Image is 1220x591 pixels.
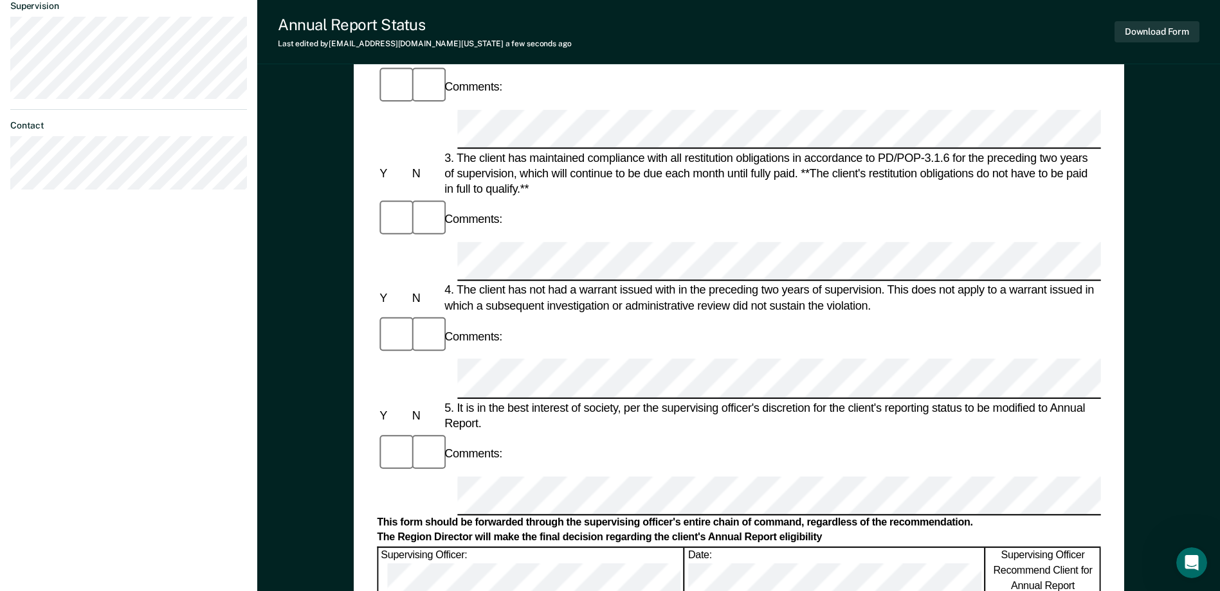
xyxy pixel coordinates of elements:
[442,329,505,344] div: Comments:
[377,531,1100,545] div: The Region Director will make the final decision regarding the client's Annual Report eligibility
[442,400,1101,430] div: 5. It is in the best interest of society, per the supervising officer's discretion for the client...
[409,407,441,423] div: N
[10,1,247,12] dt: Supervision
[442,150,1101,197] div: 3. The client has maintained compliance with all restitution obligations in accordance to PD/POP-...
[442,79,505,94] div: Comments:
[442,446,505,461] div: Comments:
[377,290,409,306] div: Y
[442,211,505,227] div: Comments:
[377,407,409,423] div: Y
[278,39,572,48] div: Last edited by [EMAIL_ADDRESS][DOMAIN_NAME][US_STATE]
[1176,547,1207,578] iframe: Intercom live chat
[10,120,247,131] dt: Contact
[377,166,409,181] div: Y
[505,39,572,48] span: a few seconds ago
[377,516,1100,530] div: This form should be forwarded through the supervising officer's entire chain of command, regardle...
[1115,21,1199,42] button: Download Form
[409,166,441,181] div: N
[442,283,1101,313] div: 4. The client has not had a warrant issued with in the preceding two years of supervision. This d...
[409,290,441,306] div: N
[278,15,572,34] div: Annual Report Status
